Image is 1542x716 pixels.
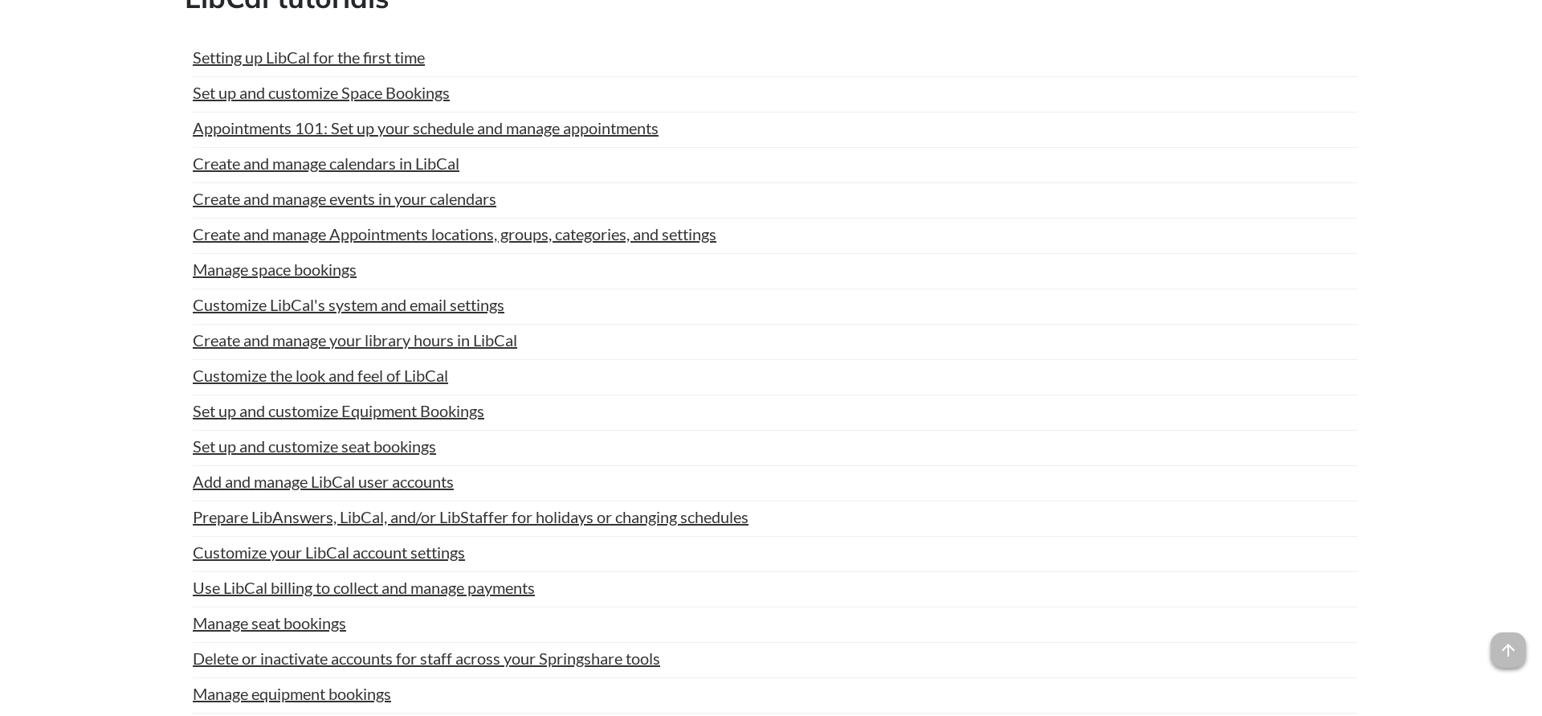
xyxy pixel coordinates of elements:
a: Set up and customize seat bookings [193,434,436,458]
a: Setting up LibCal for the first time [193,45,425,69]
a: arrow_upward [1491,634,1526,653]
a: Manage seat bookings [193,611,346,635]
a: Set up and customize Space Bookings [193,80,450,104]
a: Add and manage LibCal user accounts [193,469,454,493]
a: Create and manage calendars in LibCal [193,151,459,175]
a: Appointments 101: Set up your schedule and manage appointments [193,116,659,140]
a: Customize LibCal's system and email settings [193,293,504,317]
span: arrow_upward [1491,632,1526,668]
a: Delete or inactivate accounts for staff across your Springshare tools [193,646,660,670]
a: Prepare LibAnswers, LibCal, and/or LibStaffer for holidays or changing schedules [193,505,749,529]
a: Customize the look and feel of LibCal [193,363,448,387]
a: Manage space bookings [193,257,357,281]
a: Customize your LibCal account settings [193,540,465,564]
a: Create and manage your library hours in LibCal [193,328,517,352]
a: Create and manage events in your calendars [193,186,496,211]
a: Manage equipment bookings [193,681,391,706]
a: Create and manage Appointments locations, groups, categories, and settings [193,222,716,246]
a: Set up and customize Equipment Bookings [193,399,484,423]
a: Use LibCal billing to collect and manage payments [193,575,535,599]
